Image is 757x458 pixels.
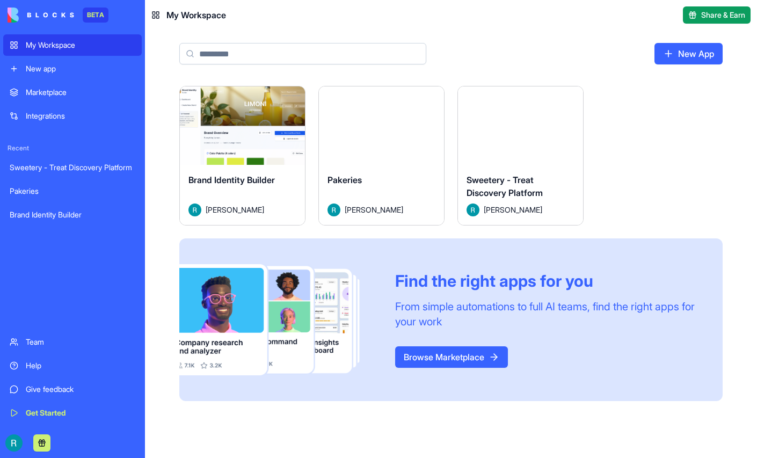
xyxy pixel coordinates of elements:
span: Share & Earn [701,10,745,20]
span: Sweetery - Treat Discovery Platform [467,175,543,198]
span: [PERSON_NAME] [345,204,403,215]
a: Give feedback [3,379,142,400]
span: [PERSON_NAME] [484,204,542,215]
img: Avatar [188,203,201,216]
a: PakeriesAvatar[PERSON_NAME] [318,86,445,226]
div: Pakeries [10,186,135,197]
div: Marketplace [26,87,135,98]
div: Sweetery - Treat Discovery Platform [10,162,135,173]
div: New app [26,63,135,74]
img: Frame_181_egmpey.png [179,264,378,376]
div: Find the right apps for you [395,271,697,290]
a: Team [3,331,142,353]
span: My Workspace [166,9,226,21]
span: Brand Identity Builder [188,175,275,185]
a: My Workspace [3,34,142,56]
a: Browse Marketplace [395,346,508,368]
div: Brand Identity Builder [10,209,135,220]
button: Share & Earn [683,6,751,24]
img: Avatar [467,203,479,216]
img: ACg8ocIQaqk-1tPQtzwxiZ7ZlP6dcFgbwUZ5nqaBNAw22a2oECoLioo=s96-c [5,434,23,452]
a: Help [3,355,142,376]
div: My Workspace [26,40,135,50]
img: Avatar [327,203,340,216]
div: BETA [83,8,108,23]
div: Give feedback [26,384,135,395]
a: New App [654,43,723,64]
a: Pakeries [3,180,142,202]
div: Get Started [26,408,135,418]
a: Sweetery - Treat Discovery Platform [3,157,142,178]
a: New app [3,58,142,79]
a: Integrations [3,105,142,127]
div: Help [26,360,135,371]
a: Get Started [3,402,142,424]
div: From simple automations to full AI teams, find the right apps for your work [395,299,697,329]
a: Marketplace [3,82,142,103]
a: Brand Identity Builder [3,204,142,226]
span: Pakeries [327,175,362,185]
a: Brand Identity BuilderAvatar[PERSON_NAME] [179,86,305,226]
span: Recent [3,144,142,152]
img: logo [8,8,74,23]
div: Team [26,337,135,347]
div: Integrations [26,111,135,121]
a: BETA [8,8,108,23]
span: [PERSON_NAME] [206,204,264,215]
a: Sweetery - Treat Discovery PlatformAvatar[PERSON_NAME] [457,86,584,226]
